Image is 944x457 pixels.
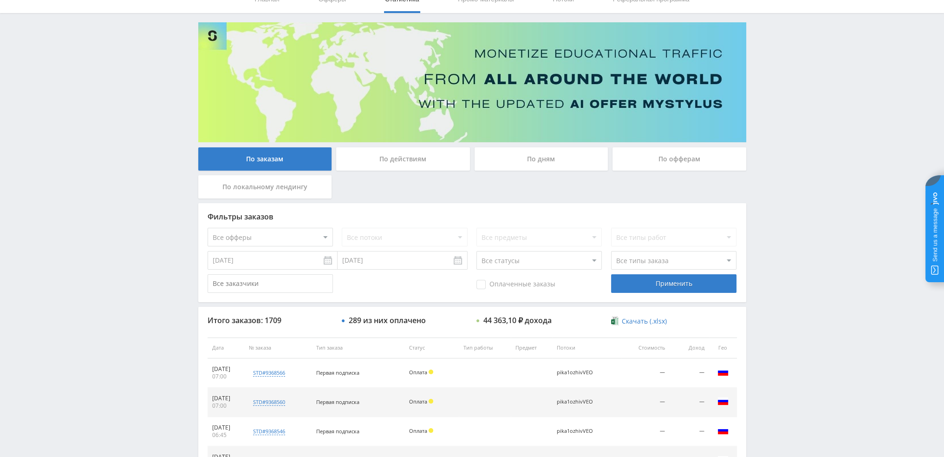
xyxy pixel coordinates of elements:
[557,370,599,376] div: pika1ozhivVEO
[621,388,670,417] td: —
[557,399,599,405] div: pika1ozhivVEO
[557,428,599,434] div: pika1ozhivVEO
[459,338,511,358] th: Тип работы
[316,369,359,376] span: Первая подписка
[212,424,240,431] div: [DATE]
[409,369,427,376] span: Оплата
[253,398,285,406] div: std#9368560
[612,147,746,171] div: По офферам
[511,338,552,358] th: Предмет
[717,396,729,407] img: rus.png
[208,338,245,358] th: Дата
[611,317,667,326] a: Скачать (.xlsx)
[316,398,359,405] span: Первая подписка
[476,280,555,289] span: Оплаченные заказы
[475,147,608,171] div: По дням
[717,366,729,378] img: rus.png
[212,402,240,410] div: 07:00
[552,338,621,358] th: Потоки
[198,147,332,171] div: По заказам
[409,398,427,405] span: Оплата
[253,428,285,435] div: std#9368546
[208,212,737,221] div: Фильтры заказов
[669,338,709,358] th: Доход
[483,316,552,325] div: 44 363,10 ₽ дохода
[212,373,240,380] div: 07:00
[429,399,433,404] span: Холд
[212,431,240,439] div: 06:45
[212,395,240,402] div: [DATE]
[669,388,709,417] td: —
[208,316,333,325] div: Итого заказов: 1709
[621,338,670,358] th: Стоимость
[621,358,670,388] td: —
[253,369,285,377] div: std#9368566
[198,175,332,199] div: По локальному лендингу
[709,338,737,358] th: Гео
[717,425,729,436] img: rus.png
[312,338,404,358] th: Тип заказа
[409,427,427,434] span: Оплата
[621,417,670,446] td: —
[212,365,240,373] div: [DATE]
[198,22,746,142] img: Banner
[669,417,709,446] td: —
[208,274,333,293] input: Все заказчики
[611,316,619,325] img: xlsx
[611,274,736,293] div: Применить
[349,316,426,325] div: 289 из них оплачено
[622,318,667,325] span: Скачать (.xlsx)
[429,428,433,433] span: Холд
[336,147,470,171] div: По действиям
[316,428,359,435] span: Первая подписка
[429,370,433,374] span: Холд
[669,358,709,388] td: —
[404,338,459,358] th: Статус
[244,338,311,358] th: № заказа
